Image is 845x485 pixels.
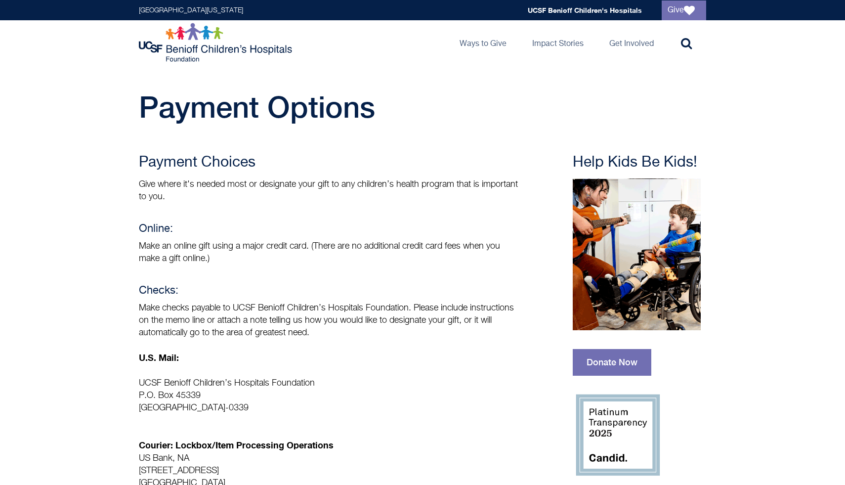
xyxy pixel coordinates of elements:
img: Music therapy session [573,178,701,330]
a: UCSF Benioff Children's Hospitals [528,6,642,14]
p: Make an online gift using a major credit card. (There are no additional credit card fees when you... [139,240,519,265]
p: UCSF Benioff Children’s Hospitals Foundation P.O. Box 45339 [GEOGRAPHIC_DATA]-0339 [139,377,519,414]
a: [GEOGRAPHIC_DATA][US_STATE] [139,7,243,14]
img: 2025 Guidestar Platinum [573,391,662,480]
h3: Payment Choices [139,154,519,172]
a: Get Involved [601,20,662,65]
a: Ways to Give [452,20,514,65]
a: Donate Now [573,349,651,376]
a: Give [662,0,706,20]
a: Impact Stories [524,20,591,65]
span: Payment Options [139,89,375,124]
h4: Checks: [139,285,519,297]
h4: Online: [139,223,519,235]
strong: Courier: Lockbox/Item Processing Operations [139,440,334,450]
img: Logo for UCSF Benioff Children's Hospitals Foundation [139,23,295,62]
h3: Help Kids Be Kids! [573,154,706,172]
p: Give where it's needed most or designate your gift to any children’s health program that is impor... [139,178,519,203]
strong: U.S. Mail: [139,352,179,363]
p: Make checks payable to UCSF Benioff Children’s Hospitals Foundation. Please include instructions ... [139,302,519,339]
